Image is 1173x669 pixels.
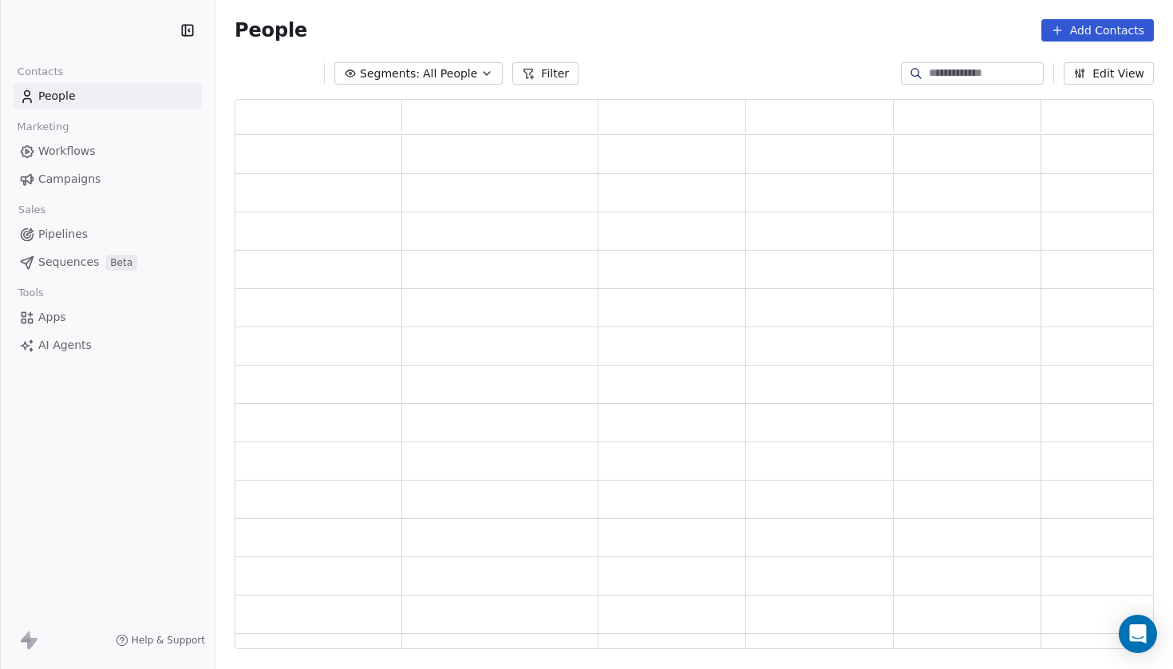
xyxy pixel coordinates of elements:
a: Campaigns [13,166,202,192]
button: Edit View [1064,62,1154,85]
div: Open Intercom Messenger [1119,615,1157,653]
span: Marketing [10,115,76,139]
span: Campaigns [38,171,101,188]
button: Add Contacts [1041,19,1154,42]
span: Apps [38,309,66,326]
span: Tools [11,281,50,305]
a: AI Agents [13,332,202,358]
span: Beta [105,255,137,271]
a: Workflows [13,138,202,164]
span: Pipelines [38,226,88,243]
span: All People [423,65,477,82]
span: People [235,18,307,42]
a: Pipelines [13,221,202,247]
span: Sales [11,198,53,222]
a: SequencesBeta [13,249,202,275]
span: AI Agents [38,337,92,354]
span: Sequences [38,254,99,271]
span: Workflows [38,143,96,160]
button: Filter [512,62,579,85]
a: Help & Support [116,634,205,647]
a: People [13,83,202,109]
span: Contacts [10,60,70,84]
a: Apps [13,304,202,331]
span: Segments: [360,65,420,82]
span: People [38,88,76,105]
span: Help & Support [132,634,205,647]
